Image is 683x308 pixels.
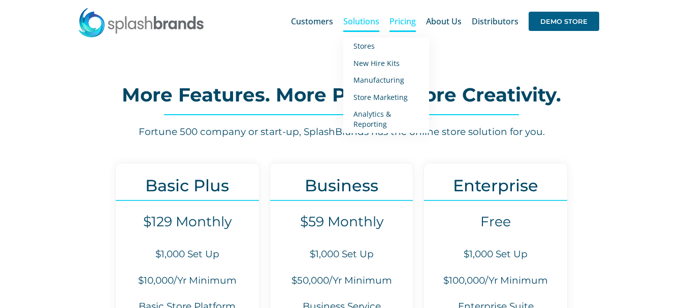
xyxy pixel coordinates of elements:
a: Stores [343,38,429,55]
h2: More Features. More Power. More Creativity. [51,85,632,105]
span: Analytics & Reporting [353,109,391,129]
a: Store Marketing [343,89,429,106]
h3: Basic Plus [116,176,259,195]
span: Pricing [389,17,416,25]
h6: $1,000 Set Up [270,248,413,261]
span: Store Marketing [353,92,408,102]
span: Solutions [343,17,379,25]
a: New Hire Kits [343,55,429,72]
span: New Hire Kits [353,58,400,68]
span: Customers [291,17,333,25]
h6: $10,000/Yr Minimum [116,274,259,288]
h3: Enterprise [424,176,567,195]
h4: $59 Monthly [270,214,413,230]
a: Manufacturing [343,72,429,89]
h4: $129 Monthly [116,214,259,230]
h6: $1,000 Set Up [116,248,259,261]
span: DEMO STORE [529,12,599,31]
span: About Us [426,17,462,25]
a: Distributors [472,5,518,38]
h6: $50,000/Yr Minimum [270,274,413,288]
a: Analytics & Reporting [343,106,429,132]
a: Customers [291,5,333,38]
h6: $100,000/Yr Minimum [424,274,567,288]
h6: $1,000 Set Up [424,248,567,261]
span: Distributors [472,17,518,25]
h3: Business [270,176,413,195]
a: DEMO STORE [529,5,599,38]
nav: Main Menu [291,5,599,38]
a: Pricing [389,5,416,38]
img: SplashBrands.com Logo [78,7,205,38]
h4: Free [424,214,567,230]
h6: Fortune 500 company or start-up, SplashBrands has the online store solution for you. [51,125,632,139]
span: Manufacturing [353,75,404,85]
span: Stores [353,41,375,51]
